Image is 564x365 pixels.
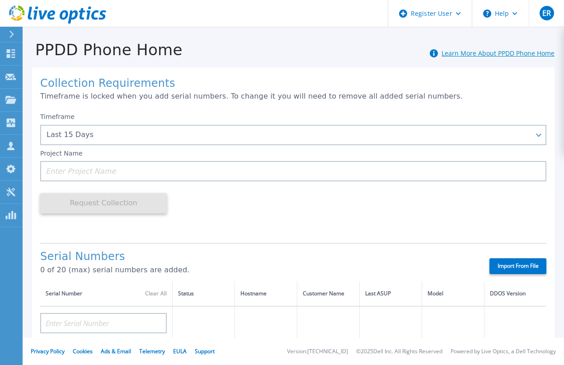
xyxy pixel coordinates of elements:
a: Ads & Email [101,347,131,355]
th: Customer Name [297,281,359,306]
label: Project Name [40,150,83,156]
a: Support [195,347,215,355]
label: Timeframe [40,113,75,120]
li: Version: [TECHNICAL_ID] [287,349,348,355]
th: Hostname [235,281,297,306]
label: Import From File [489,258,546,274]
a: Telemetry [139,347,165,355]
span: ER [542,9,551,17]
button: Request Collection [40,193,167,213]
div: Serial Number [46,289,167,299]
a: Learn More About PPDD Phone Home [442,49,555,57]
a: Privacy Policy [31,347,65,355]
h1: PPDD Phone Home [23,41,183,59]
p: 0 of 20 (max) serial numbers are added. [40,266,474,274]
th: Status [173,281,235,306]
th: DDOS Version [484,281,546,306]
p: Timeframe is locked when you add serial numbers. To change it you will need to remove all added s... [40,92,546,100]
li: © 2025 Dell Inc. All Rights Reserved [356,349,442,355]
h1: Collection Requirements [40,77,546,90]
input: Enter Project Name [40,161,546,181]
div: Last 15 Days [47,131,530,139]
th: Last ASUP [359,281,422,306]
a: EULA [173,347,187,355]
a: Cookies [73,347,93,355]
li: Powered by Live Optics, a Dell Technology [451,349,556,355]
th: Model [422,281,484,306]
input: Enter Serial Number [40,313,167,333]
h1: Serial Numbers [40,251,474,263]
